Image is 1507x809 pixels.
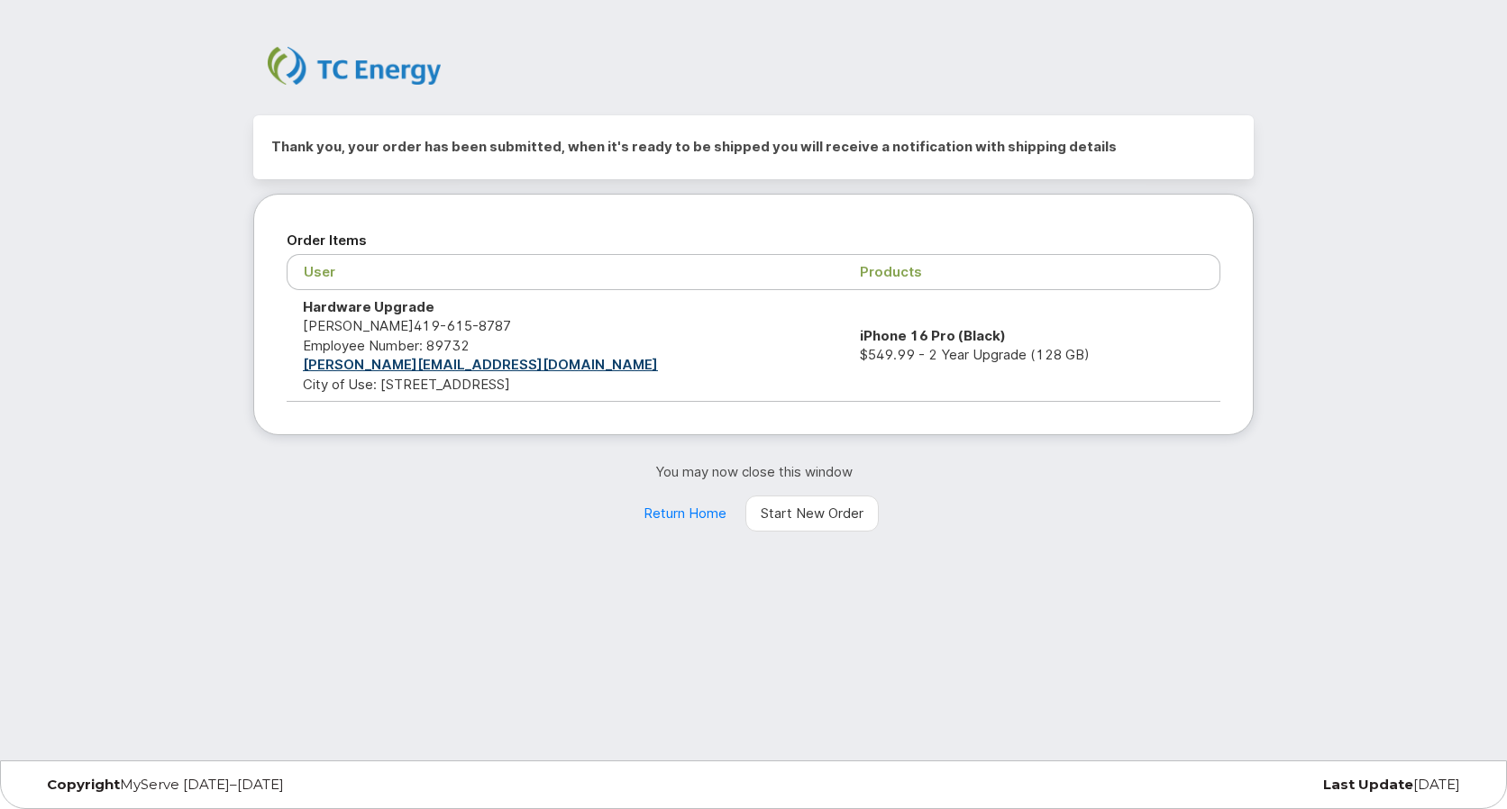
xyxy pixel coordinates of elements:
h2: Thank you, your order has been submitted, when it's ready to be shipped you will receive a notifi... [271,133,1236,160]
td: [PERSON_NAME] City of Use: [STREET_ADDRESS] [287,290,844,402]
p: You may now close this window [253,462,1254,481]
div: MyServe [DATE]–[DATE] [33,777,514,792]
span: 419 [414,317,511,334]
a: Start New Order [745,495,879,532]
strong: iPhone 16 Pro (Black) [860,327,1006,344]
strong: Copyright [47,776,120,793]
a: [PERSON_NAME][EMAIL_ADDRESS][DOMAIN_NAME] [303,356,658,373]
div: [DATE] [993,777,1474,792]
a: Return Home [628,495,742,532]
strong: Hardware Upgrade [303,298,434,315]
td: $549.99 - 2 Year Upgrade (128 GB) [844,290,1220,402]
span: 615 [440,317,472,334]
span: 8787 [472,317,511,334]
th: User [287,254,844,289]
th: Products [844,254,1220,289]
img: TC Energy [268,47,441,85]
strong: Last Update [1323,776,1413,793]
span: Employee Number: 89732 [303,337,470,354]
h2: Order Items [287,227,1220,254]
